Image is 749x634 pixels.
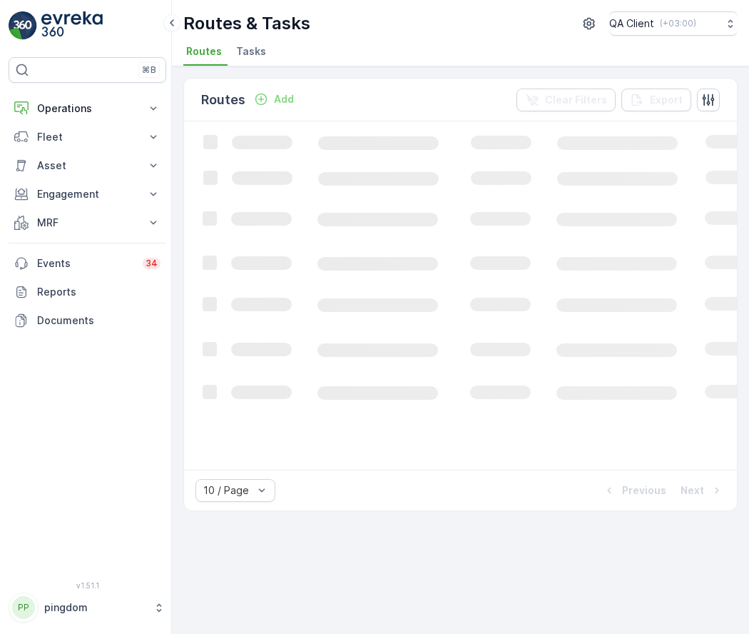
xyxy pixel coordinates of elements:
p: 34 [146,258,158,269]
button: MRF [9,208,166,237]
img: logo [9,11,37,40]
button: PPpingdom [9,593,166,623]
a: Reports [9,278,166,306]
button: Fleet [9,123,166,151]
p: Engagement [37,187,138,201]
button: QA Client(+03:00) [609,11,738,36]
a: Events34 [9,249,166,278]
p: Routes [201,90,245,110]
p: ⌘B [142,64,156,76]
p: Add [274,92,294,106]
button: Next [679,482,725,499]
p: MRF [37,216,138,230]
p: Fleet [37,130,138,144]
span: Routes [186,44,222,59]
button: Previous [601,482,668,499]
button: Export [621,89,691,111]
img: logo_light-DOdMpM7g.png [41,11,103,40]
button: Add [248,91,300,108]
p: QA Client [609,16,654,31]
p: Clear Filters [545,93,607,107]
button: Engagement [9,180,166,208]
p: Export [650,93,683,107]
p: Asset [37,158,138,173]
p: Operations [37,101,138,116]
p: ( +03:00 ) [660,18,696,29]
button: Asset [9,151,166,180]
p: Next [681,483,704,498]
div: PP [12,596,35,619]
span: v 1.51.1 [9,581,166,590]
p: Events [37,256,134,271]
button: Clear Filters [516,89,616,111]
a: Documents [9,306,166,335]
button: Operations [9,94,166,123]
p: Routes & Tasks [183,12,310,35]
span: Tasks [236,44,266,59]
p: Previous [622,483,666,498]
p: Documents [37,313,160,328]
p: Reports [37,285,160,299]
p: pingdom [44,600,146,615]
